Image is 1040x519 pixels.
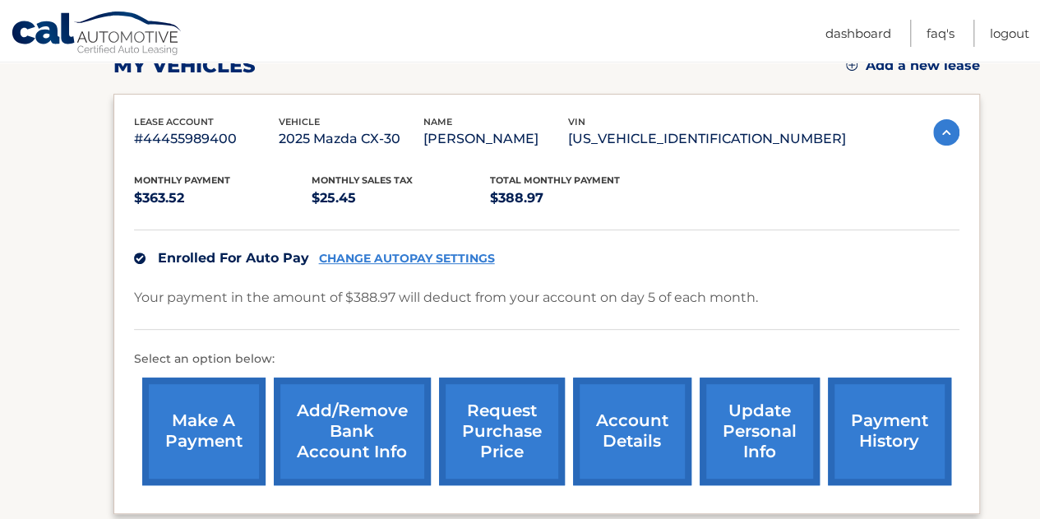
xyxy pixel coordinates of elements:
span: Total Monthly Payment [490,174,620,186]
a: request purchase price [439,378,565,485]
span: vin [568,116,585,127]
p: $25.45 [312,187,490,210]
span: name [423,116,452,127]
a: make a payment [142,378,266,485]
a: Logout [990,20,1029,47]
span: Monthly sales Tax [312,174,413,186]
span: Monthly Payment [134,174,230,186]
p: Select an option below: [134,350,959,369]
a: update personal info [700,378,820,485]
span: Enrolled For Auto Pay [158,250,309,266]
h2: my vehicles [113,53,256,78]
a: Dashboard [825,20,891,47]
p: $363.52 [134,187,312,210]
a: Add/Remove bank account info [274,378,431,485]
a: CHANGE AUTOPAY SETTINGS [319,252,495,266]
a: Cal Automotive [11,11,183,58]
span: vehicle [279,116,320,127]
a: payment history [828,378,951,485]
img: add.svg [846,59,857,71]
a: Add a new lease [846,58,980,74]
img: accordion-active.svg [933,119,959,146]
p: [PERSON_NAME] [423,127,568,151]
p: #44455989400 [134,127,279,151]
p: [US_VEHICLE_IDENTIFICATION_NUMBER] [568,127,846,151]
p: $388.97 [490,187,668,210]
p: 2025 Mazda CX-30 [279,127,423,151]
span: lease account [134,116,214,127]
a: account details [573,378,691,485]
a: FAQ's [927,20,954,47]
img: check.svg [134,253,146,264]
p: Your payment in the amount of $388.97 will deduct from your account on day 5 of each month. [134,286,758,309]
